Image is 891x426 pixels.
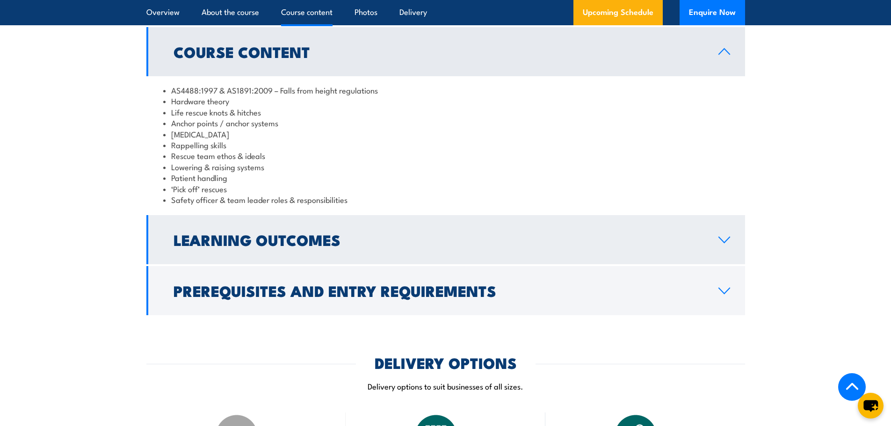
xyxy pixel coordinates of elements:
[174,284,703,297] h2: Prerequisites and Entry Requirements
[163,194,728,205] li: Safety officer & team leader roles & responsibilities
[163,161,728,172] li: Lowering & raising systems
[174,45,703,58] h2: Course Content
[375,356,517,369] h2: DELIVERY OPTIONS
[163,139,728,150] li: Rappelling skills
[163,129,728,139] li: [MEDICAL_DATA]
[163,183,728,194] li: ‘Pick off’ rescues
[146,381,745,391] p: Delivery options to suit businesses of all sizes.
[163,117,728,128] li: Anchor points / anchor systems
[146,266,745,315] a: Prerequisites and Entry Requirements
[174,233,703,246] h2: Learning Outcomes
[858,393,884,419] button: chat-button
[163,150,728,161] li: Rescue team ethos & ideals
[146,215,745,264] a: Learning Outcomes
[146,27,745,76] a: Course Content
[163,85,728,95] li: AS4488:1997 & AS1891:2009 – Falls from height regulations
[163,107,728,117] li: Life rescue knots & hitches
[163,172,728,183] li: Patient handling
[163,95,728,106] li: Hardware theory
